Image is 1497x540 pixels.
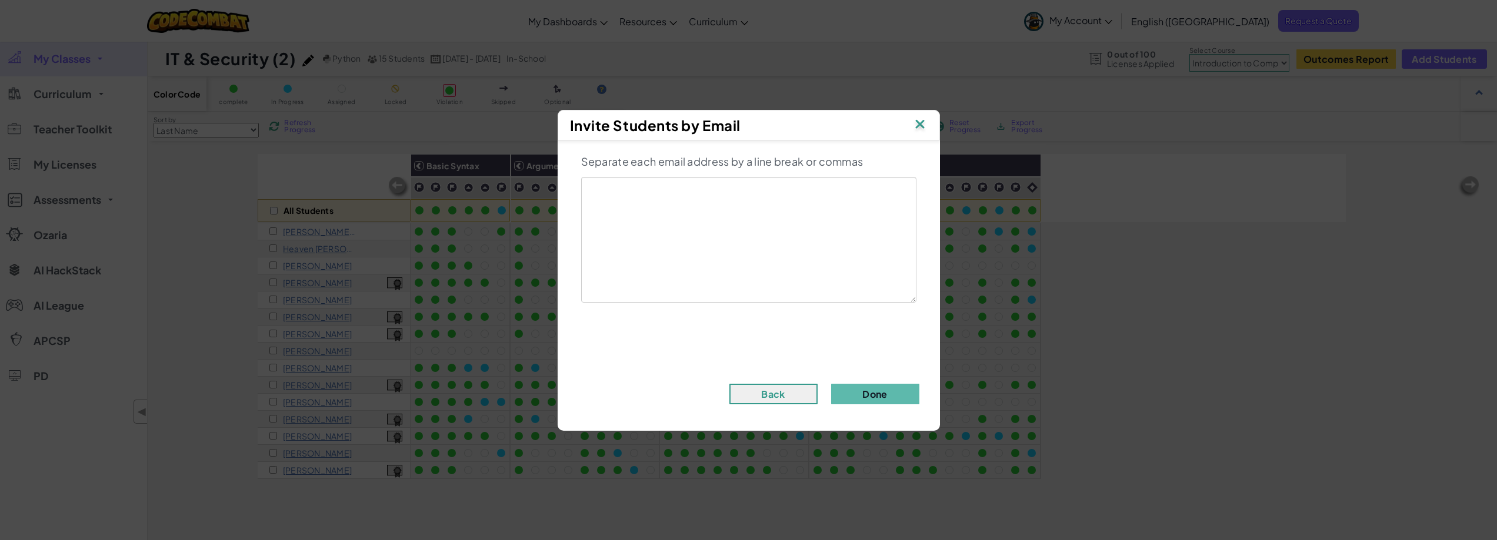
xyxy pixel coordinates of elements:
span: Separate each email address by a line break or commas [581,155,863,168]
span: Invite Students by Email [570,116,741,134]
button: Done [831,384,919,404]
iframe: reCAPTCHA [659,311,838,357]
img: IconClose.svg [912,116,928,134]
button: Back [729,384,818,404]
